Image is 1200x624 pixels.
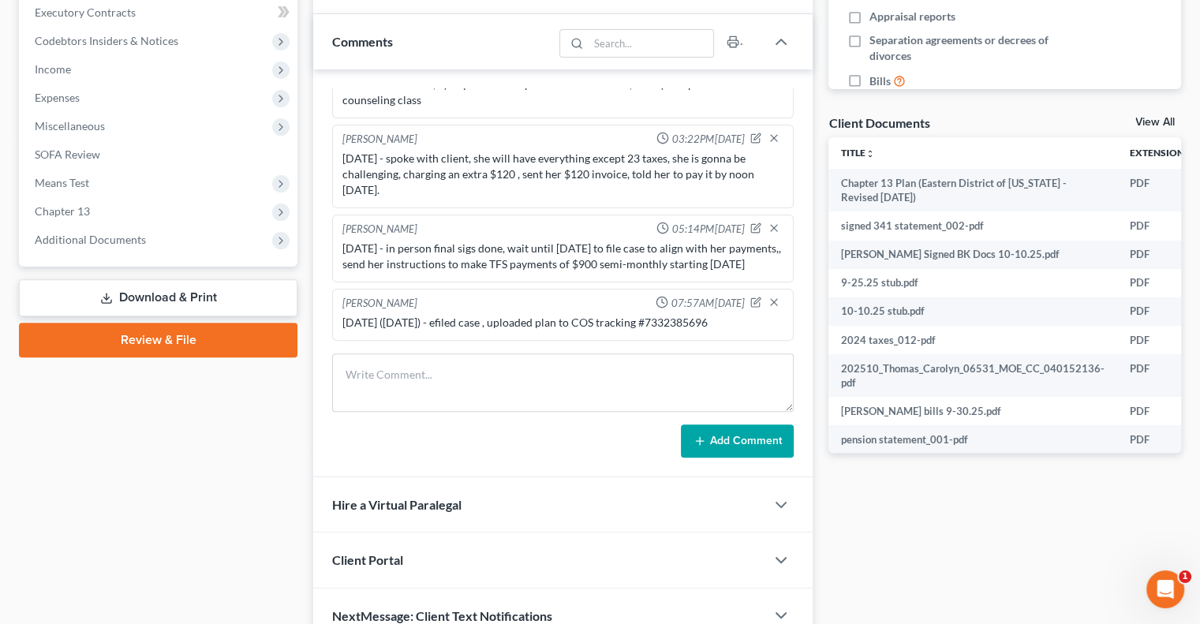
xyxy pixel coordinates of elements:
[865,149,875,159] i: unfold_more
[19,323,297,357] a: Review & File
[332,552,403,567] span: Client Portal
[22,140,297,169] a: SOFA Review
[35,91,80,104] span: Expenses
[869,32,1079,64] span: Separation agreements or decrees of divorces
[828,241,1117,269] td: [PERSON_NAME] Signed BK Docs 10-10.25.pdf
[35,176,89,189] span: Means Test
[342,296,417,312] div: [PERSON_NAME]
[342,222,417,237] div: [PERSON_NAME]
[828,114,929,131] div: Client Documents
[828,297,1117,326] td: 10-10.25 stub.pdf
[35,204,90,218] span: Chapter 13
[35,148,100,161] span: SOFA Review
[332,34,393,49] span: Comments
[342,151,783,198] div: [DATE] - spoke with client, she will have everything except 23 taxes, she is gonna be challenging...
[1146,570,1184,608] iframe: Intercom live chat
[589,30,714,57] input: Search...
[1179,570,1191,583] span: 1
[35,233,146,246] span: Additional Documents
[332,497,462,512] span: Hire a Virtual Paralegal
[35,62,71,76] span: Income
[828,354,1117,398] td: 202510_Thomas_Carolyn_06531_MOE_CC_040152136-pdf
[332,608,552,623] span: NextMessage: Client Text Notifications
[35,34,178,47] span: Codebtors Insiders & Notices
[342,315,783,331] div: [DATE] ([DATE]) - efiled case , uploaded plan to COS tracking #7332385696
[828,269,1117,297] td: 9-25.25 stub.pdf
[35,6,136,19] span: Executory Contracts
[35,119,105,133] span: Miscellaneous
[828,425,1117,454] td: pension statement_001-pdf
[869,73,891,89] span: Bills
[342,241,783,272] div: [DATE] - in person final sigs done, wait until [DATE] to file case to align with her payments,, s...
[1130,147,1194,159] a: Extensionunfold_more
[869,9,955,24] span: Appraisal reports
[828,326,1117,354] td: 2024 taxes_012-pdf
[681,424,794,458] button: Add Comment
[342,132,417,148] div: [PERSON_NAME]
[672,222,744,237] span: 05:14PM[DATE]
[1135,117,1175,128] a: View All
[841,147,875,159] a: Titleunfold_more
[671,296,744,311] span: 07:57AM[DATE]
[828,169,1117,212] td: Chapter 13 Plan (Eastern District of [US_STATE] - Revised [DATE])
[828,211,1117,240] td: signed 341 statement_002-pdf
[672,132,744,147] span: 03:22PM[DATE]
[828,397,1117,425] td: [PERSON_NAME] bills 9-30.25.pdf
[19,279,297,316] a: Download & Print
